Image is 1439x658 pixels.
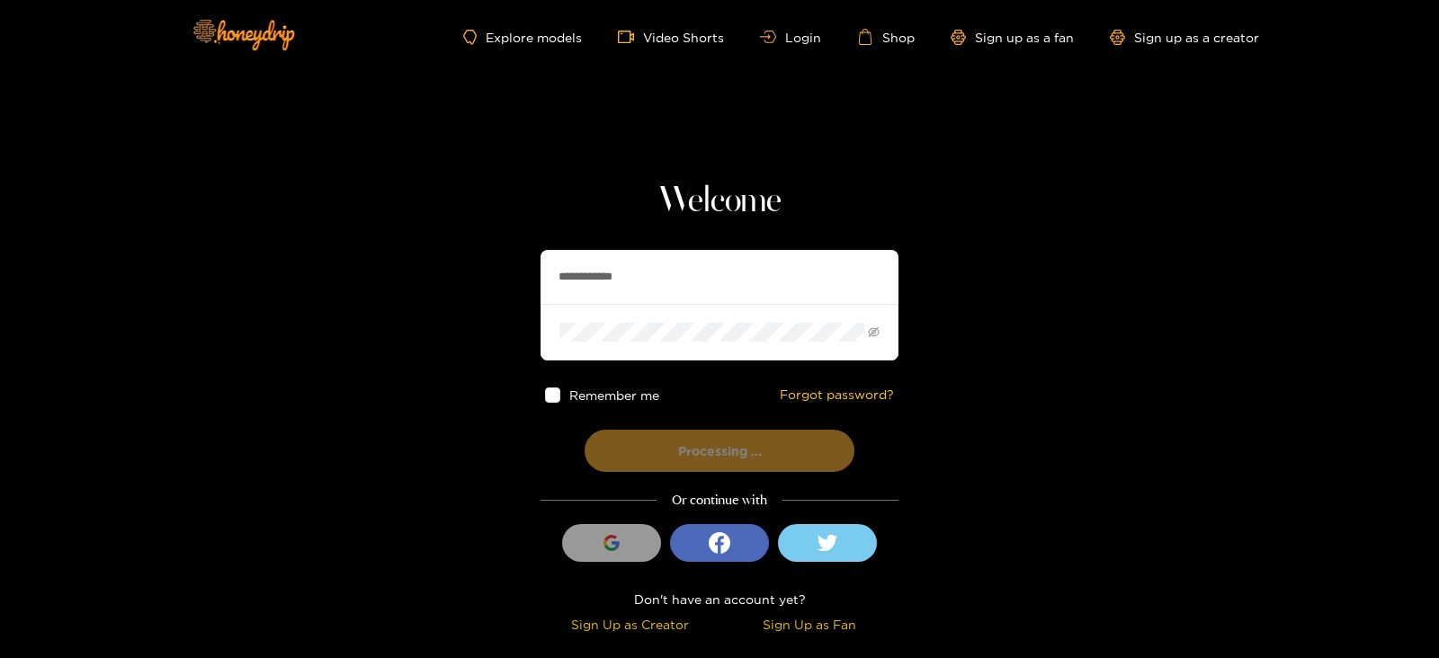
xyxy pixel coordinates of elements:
[569,388,659,402] span: Remember me
[463,30,582,45] a: Explore models
[618,29,643,45] span: video-camera
[780,387,894,403] a: Forgot password?
[541,490,898,511] div: Or continue with
[724,614,894,635] div: Sign Up as Fan
[545,614,715,635] div: Sign Up as Creator
[1110,30,1259,45] a: Sign up as a creator
[618,29,724,45] a: Video Shorts
[585,430,854,472] button: Processing ...
[868,326,880,338] span: eye-invisible
[760,31,821,44] a: Login
[951,30,1074,45] a: Sign up as a fan
[541,589,898,609] div: Don't have an account yet?
[541,180,898,223] h1: Welcome
[857,29,915,45] a: Shop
